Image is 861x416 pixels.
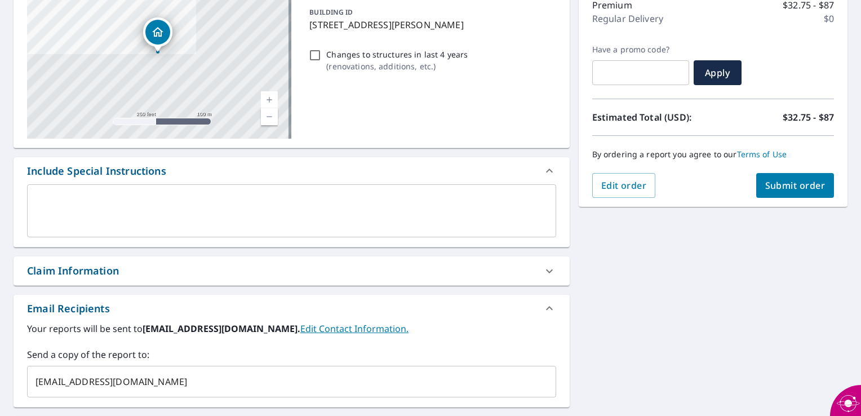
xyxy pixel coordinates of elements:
label: Have a promo code? [592,45,689,55]
b: [EMAIL_ADDRESS][DOMAIN_NAME]. [143,322,300,335]
label: Your reports will be sent to [27,322,556,335]
div: Include Special Instructions [14,157,570,184]
div: Dropped pin, building 1, Residential property, 107 Summit Dr Carriere, MS 39426 [143,17,172,52]
a: EditContactInfo [300,322,409,335]
p: Changes to structures in last 4 years [326,48,468,60]
span: Edit order [601,179,647,192]
p: BUILDING ID [309,7,353,17]
button: Submit order [756,173,835,198]
div: Claim Information [14,256,570,285]
div: Email Recipients [27,301,110,316]
label: Send a copy of the report to: [27,348,556,361]
p: By ordering a report you agree to our [592,149,834,160]
button: Edit order [592,173,656,198]
a: Current Level 17, Zoom Out [261,108,278,125]
a: Terms of Use [737,149,787,160]
div: Email Recipients [14,295,570,322]
p: $0 [824,12,834,25]
div: Include Special Instructions [27,163,166,179]
p: [STREET_ADDRESS][PERSON_NAME] [309,18,551,32]
p: $32.75 - $87 [783,110,834,124]
p: Regular Delivery [592,12,663,25]
button: Apply [694,60,742,85]
span: Apply [703,67,733,79]
p: Estimated Total (USD): [592,110,713,124]
a: Current Level 17, Zoom In [261,91,278,108]
p: ( renovations, additions, etc. ) [326,60,468,72]
div: Claim Information [27,263,119,278]
span: Submit order [765,179,826,192]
